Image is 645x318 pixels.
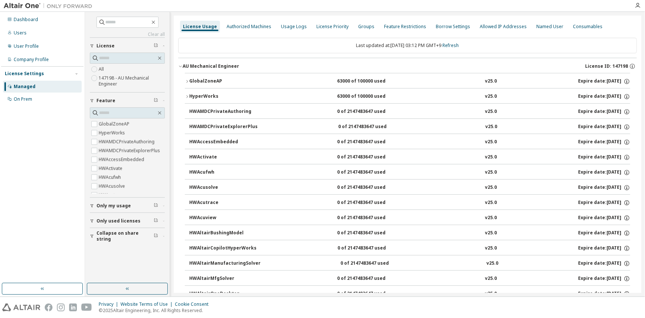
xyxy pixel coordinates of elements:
[183,24,217,30] div: License Usage
[185,73,630,90] button: GlobalZoneAP63000 of 100000 usedv25.0Expire date:[DATE]
[578,200,630,206] div: Expire date: [DATE]
[154,98,158,104] span: Clear filter
[189,124,258,130] div: HWAMDCPrivateExplorerPlus
[57,304,65,311] img: instagram.svg
[337,93,404,100] div: 63000 of 100000 used
[189,200,256,206] div: HWAcutrace
[90,198,165,214] button: Only my usage
[337,108,404,115] div: 0 of 2147483647 used
[316,24,349,30] div: License Priority
[189,275,256,282] div: HWAltairMfgSolver
[189,119,630,135] button: HWAMDCPrivateExplorerPlus0 of 2147483647 usedv25.0Expire date:[DATE]
[485,245,497,252] div: v25.0
[486,260,498,267] div: v25.0
[578,169,630,176] div: Expire date: [DATE]
[96,203,131,209] span: Only my usage
[443,42,459,48] a: Refresh
[337,184,404,191] div: 0 of 2147483647 used
[189,210,630,226] button: HWAcuview0 of 2147483647 usedv25.0Expire date:[DATE]
[189,271,630,287] button: HWAltairMfgSolver0 of 2147483647 usedv25.0Expire date:[DATE]
[96,230,154,242] span: Collapse on share string
[227,24,271,30] div: Authorized Machines
[189,286,630,302] button: HWAltairOneDesktop0 of 2147483647 usedv25.0Expire date:[DATE]
[485,154,497,161] div: v25.0
[90,93,165,109] button: Feature
[578,260,630,267] div: Expire date: [DATE]
[338,124,405,130] div: 0 of 2147483647 used
[189,149,630,165] button: HWActivate0 of 2147483647 usedv25.0Expire date:[DATE]
[154,203,158,209] span: Clear filter
[337,154,404,161] div: 0 of 2147483647 used
[99,173,122,182] label: HWAcufwh
[485,200,497,206] div: v25.0
[189,78,256,85] div: GlobalZoneAP
[485,275,497,282] div: v25.0
[358,24,374,30] div: Groups
[90,228,165,244] button: Collapse on share string
[189,154,256,161] div: HWActivate
[99,128,126,137] label: HyperWorks
[99,120,131,128] label: GlobalZoneAP
[2,304,40,311] img: altair_logo.svg
[337,78,404,85] div: 63000 of 100000 used
[536,24,563,30] div: Named User
[99,137,156,146] label: HWAMDCPrivateAuthoring
[14,17,38,23] div: Dashboard
[183,63,239,69] div: AU Mechanical Engineer
[578,154,630,161] div: Expire date: [DATE]
[485,108,497,115] div: v25.0
[178,38,637,53] div: Last updated at: [DATE] 03:12 PM GMT+9
[189,180,630,196] button: HWAcusolve0 of 2147483647 usedv25.0Expire date:[DATE]
[96,43,115,49] span: License
[14,96,32,102] div: On Prem
[4,2,96,10] img: Altair One
[96,218,140,224] span: Only used licenses
[69,304,77,311] img: linkedin.svg
[189,184,256,191] div: HWAcusolve
[480,24,527,30] div: Allowed IP Addresses
[485,93,497,100] div: v25.0
[14,57,49,63] div: Company Profile
[189,291,256,297] div: HWAltairOneDesktop
[485,291,497,297] div: v25.0
[189,225,630,241] button: HWAltairBushingModel0 of 2147483647 usedv25.0Expire date:[DATE]
[189,215,256,221] div: HWAcuview
[337,215,404,221] div: 0 of 2147483647 used
[337,139,404,145] div: 0 of 2147483647 used
[189,240,630,257] button: HWAltairCopilotHyperWorks0 of 2147483647 usedv25.0Expire date:[DATE]
[81,304,92,311] img: youtube.svg
[578,139,630,145] div: Expire date: [DATE]
[189,230,256,237] div: HWAltairBushingModel
[485,230,497,237] div: v25.0
[485,78,497,85] div: v25.0
[90,213,165,229] button: Only used licenses
[189,245,257,252] div: HWAltairCopilotHyperWorks
[189,164,630,181] button: HWAcufwh0 of 2147483647 usedv25.0Expire date:[DATE]
[578,245,630,252] div: Expire date: [DATE]
[189,93,256,100] div: HyperWorks
[14,30,27,36] div: Users
[189,139,256,145] div: HWAccessEmbedded
[485,139,497,145] div: v25.0
[578,291,630,297] div: Expire date: [DATE]
[154,218,158,224] span: Clear filter
[189,169,256,176] div: HWAcufwh
[337,245,404,252] div: 0 of 2147483647 used
[578,184,630,191] div: Expire date: [DATE]
[90,31,165,37] a: Clear all
[120,301,175,307] div: Website Terms of Use
[154,43,158,49] span: Clear filter
[99,146,162,155] label: HWAMDCPrivateExplorerPlus
[578,124,630,130] div: Expire date: [DATE]
[578,230,630,237] div: Expire date: [DATE]
[337,200,404,206] div: 0 of 2147483647 used
[175,301,213,307] div: Cookie Consent
[578,215,630,221] div: Expire date: [DATE]
[578,275,630,282] div: Expire date: [DATE]
[189,134,630,150] button: HWAccessEmbedded0 of 2147483647 usedv25.0Expire date:[DATE]
[178,58,637,74] button: AU Mechanical EngineerLicense ID: 147198
[45,304,52,311] img: facebook.svg
[578,93,630,100] div: Expire date: [DATE]
[384,24,426,30] div: Feature Restrictions
[5,71,44,77] div: License Settings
